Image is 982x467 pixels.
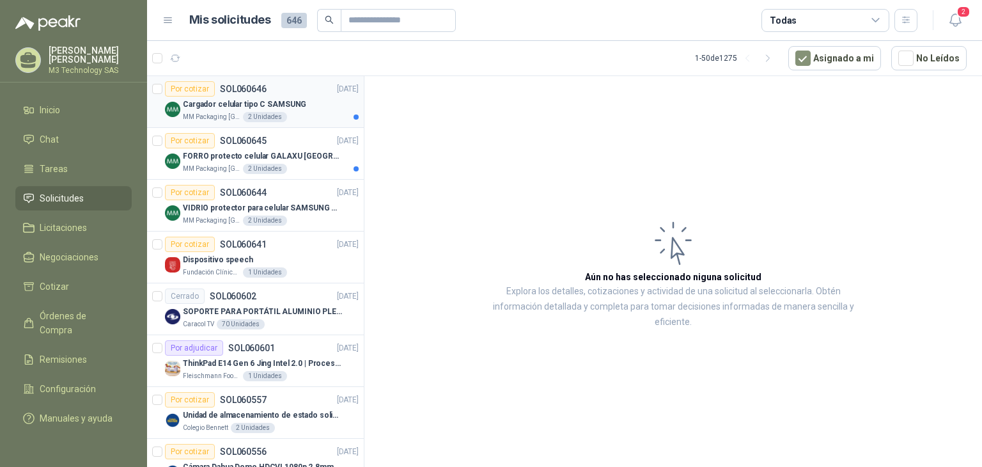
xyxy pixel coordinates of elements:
[40,382,96,396] span: Configuración
[15,347,132,372] a: Remisiones
[770,13,797,28] div: Todas
[147,76,364,128] a: Por cotizarSOL060646[DATE] Company LogoCargador celular tipo C SAMSUNGMM Packaging [GEOGRAPHIC_DA...
[891,46,967,70] button: No Leídos
[15,406,132,431] a: Manuales y ayuda
[337,394,359,406] p: [DATE]
[585,270,761,284] h3: Aún no has seleccionado niguna solicitud
[337,446,359,458] p: [DATE]
[337,187,359,199] p: [DATE]
[40,309,120,337] span: Órdenes de Compra
[337,239,359,251] p: [DATE]
[147,283,364,335] a: CerradoSOL060602[DATE] Company LogoSOPORTE PARA PORTÁTIL ALUMINIO PLEGABLE VTACaracol TV70 Unidades
[183,202,342,214] p: VIDRIO protector para celular SAMSUNG GALAXI A16 5G
[183,306,342,318] p: SOPORTE PARA PORTÁTIL ALUMINIO PLEGABLE VTA
[944,9,967,32] button: 2
[183,358,342,370] p: ThinkPad E14 Gen 6 Jing Intel 2.0 | Procesador Intel Core Ultra 5 125U ( 12
[492,284,854,330] p: Explora los detalles, cotizaciones y actividad de una solicitud al seleccionarla. Obtén informaci...
[183,99,306,111] p: Cargador celular tipo C SAMSUNG
[220,188,267,197] p: SOL060644
[165,133,215,148] div: Por cotizar
[165,392,215,408] div: Por cotizar
[40,191,84,205] span: Solicitudes
[49,46,132,64] p: [PERSON_NAME] [PERSON_NAME]
[183,216,240,226] p: MM Packaging [GEOGRAPHIC_DATA]
[165,413,180,428] img: Company Logo
[337,342,359,354] p: [DATE]
[165,205,180,221] img: Company Logo
[243,267,287,278] div: 1 Unidades
[40,280,69,294] span: Cotizar
[15,157,132,181] a: Tareas
[165,81,215,97] div: Por cotizar
[165,289,205,304] div: Cerrado
[40,103,60,117] span: Inicio
[220,240,267,249] p: SOL060641
[15,216,132,240] a: Licitaciones
[15,15,81,31] img: Logo peakr
[956,6,970,18] span: 2
[183,409,342,422] p: Unidad de almacenamiento de estado solido Marca SK hynix [DATE] NVMe 256GB HFM256GDJTNG-8310A M.2...
[228,344,275,352] p: SOL060601
[40,132,59,146] span: Chat
[337,135,359,147] p: [DATE]
[165,237,215,252] div: Por cotizar
[15,377,132,401] a: Configuración
[183,371,240,381] p: Fleischmann Foods S.A.
[165,185,215,200] div: Por cotizar
[220,447,267,456] p: SOL060556
[183,423,228,433] p: Colegio Bennett
[183,112,240,122] p: MM Packaging [GEOGRAPHIC_DATA]
[15,274,132,299] a: Cotizar
[49,67,132,74] p: M3 Technology SAS
[40,250,98,264] span: Negociaciones
[220,136,267,145] p: SOL060645
[165,444,215,459] div: Por cotizar
[189,11,271,29] h1: Mis solicitudes
[231,423,275,433] div: 2 Unidades
[165,340,223,356] div: Por adjudicar
[165,257,180,273] img: Company Logo
[15,245,132,269] a: Negociaciones
[40,352,87,367] span: Remisiones
[147,387,364,439] a: Por cotizarSOL060557[DATE] Company LogoUnidad de almacenamiento de estado solido Marca SK hynix [...
[165,361,180,376] img: Company Logo
[695,48,778,68] div: 1 - 50 de 1275
[15,98,132,122] a: Inicio
[243,371,287,381] div: 1 Unidades
[147,335,364,387] a: Por adjudicarSOL060601[DATE] Company LogoThinkPad E14 Gen 6 Jing Intel 2.0 | Procesador Intel Cor...
[788,46,881,70] button: Asignado a mi
[243,164,287,174] div: 2 Unidades
[15,186,132,210] a: Solicitudes
[165,102,180,117] img: Company Logo
[217,319,265,329] div: 70 Unidades
[40,411,113,425] span: Manuales y ayuda
[183,150,342,162] p: FORRO protecto celular GALAXU [GEOGRAPHIC_DATA] A16 5G
[40,221,87,235] span: Licitaciones
[183,254,253,266] p: Dispositivo speech
[165,309,180,324] img: Company Logo
[40,162,68,176] span: Tareas
[15,127,132,152] a: Chat
[165,154,180,169] img: Company Logo
[337,290,359,303] p: [DATE]
[220,84,267,93] p: SOL060646
[147,180,364,232] a: Por cotizarSOL060644[DATE] Company LogoVIDRIO protector para celular SAMSUNG GALAXI A16 5GMM Pack...
[337,83,359,95] p: [DATE]
[147,128,364,180] a: Por cotizarSOL060645[DATE] Company LogoFORRO protecto celular GALAXU [GEOGRAPHIC_DATA] A16 5GMM P...
[183,267,240,278] p: Fundación Clínica Shaio
[183,319,214,329] p: Caracol TV
[210,292,256,301] p: SOL060602
[183,164,240,174] p: MM Packaging [GEOGRAPHIC_DATA]
[281,13,307,28] span: 646
[220,395,267,404] p: SOL060557
[243,112,287,122] div: 2 Unidades
[325,15,334,24] span: search
[147,232,364,283] a: Por cotizarSOL060641[DATE] Company LogoDispositivo speechFundación Clínica Shaio1 Unidades
[15,304,132,342] a: Órdenes de Compra
[243,216,287,226] div: 2 Unidades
